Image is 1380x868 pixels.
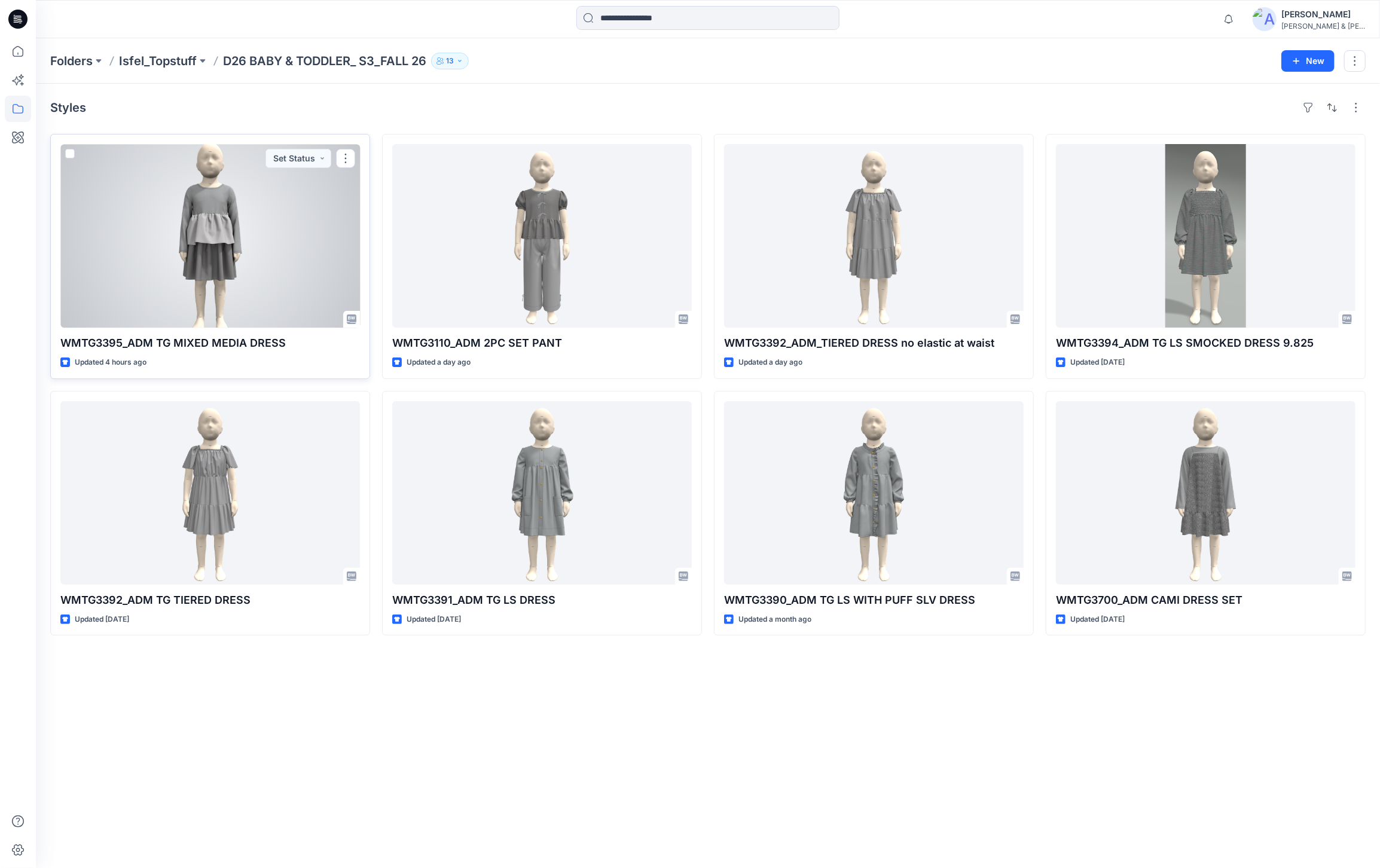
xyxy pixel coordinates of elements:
[446,54,454,68] p: 13
[738,613,811,626] p: Updated a month ago
[50,100,86,115] h4: Styles
[392,401,692,585] a: WMTG3391_ADM TG LS DRESS
[1281,7,1365,22] div: [PERSON_NAME]
[407,613,461,626] p: Updated [DATE]
[392,144,692,328] a: WMTG3110_ADM 2PC SET PANT
[75,356,146,369] p: Updated 4 hours ago
[75,613,129,626] p: Updated [DATE]
[1070,613,1125,626] p: Updated [DATE]
[392,335,692,352] p: WMTG3110_ADM 2PC SET PANT
[1056,335,1355,352] p: WMTG3394_ADM TG LS SMOCKED DRESS 9.825
[1281,50,1335,72] button: New
[724,592,1024,609] p: WMTG3390_ADM TG LS WITH PUFF SLV DRESS
[223,53,426,69] p: D26 BABY & TODDLER_ S3_FALL 26
[724,144,1024,328] a: WMTG3392_ADM_TIERED DRESS no elastic at waist
[1056,401,1355,585] a: WMTG3700_ADM CAMI DRESS SET
[60,401,360,585] a: WMTG3392_ADM TG TIERED DRESS
[60,592,360,609] p: WMTG3392_ADM TG TIERED DRESS
[407,356,471,369] p: Updated a day ago
[1070,356,1125,369] p: Updated [DATE]
[724,335,1024,352] p: WMTG3392_ADM_TIERED DRESS no elastic at waist
[724,401,1024,585] a: WMTG3390_ADM TG LS WITH PUFF SLV DRESS
[1253,7,1277,31] img: avatar
[1056,144,1355,328] a: WMTG3394_ADM TG LS SMOCKED DRESS 9.825
[431,53,469,69] button: 13
[50,53,93,69] a: Folders
[60,335,360,352] p: WMTG3395_ADM TG MIXED MEDIA DRESS
[1281,22,1365,30] div: [PERSON_NAME] & [PERSON_NAME]
[119,53,197,69] a: Isfel_Topstuff
[392,592,692,609] p: WMTG3391_ADM TG LS DRESS
[1056,592,1355,609] p: WMTG3700_ADM CAMI DRESS SET
[738,356,802,369] p: Updated a day ago
[60,144,360,328] a: WMTG3395_ADM TG MIXED MEDIA DRESS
